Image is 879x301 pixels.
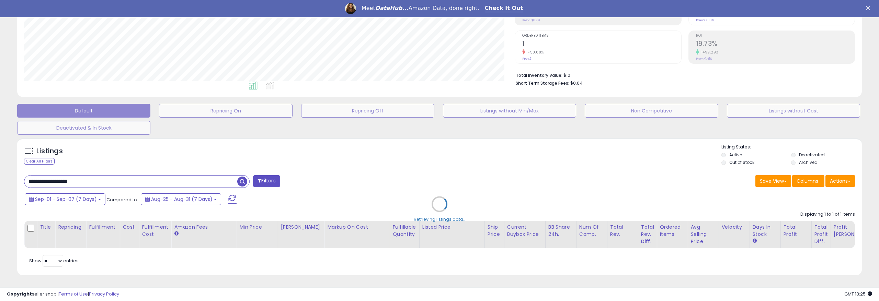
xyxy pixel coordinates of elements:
[159,104,292,118] button: Repricing On
[516,71,850,79] li: $10
[362,5,479,12] div: Meet Amazon Data, done right.
[485,5,523,12] a: Check It Out
[866,6,873,10] div: Close
[522,57,532,61] small: Prev: 2
[696,34,855,38] span: ROI
[345,3,356,14] img: Profile image for Georgie
[696,18,714,22] small: Prev: 27.00%
[699,50,719,55] small: 1499.29%
[570,80,583,86] span: $0.04
[585,104,718,118] button: Non Competitive
[844,291,872,297] span: 2025-09-12 13:25 GMT
[301,104,434,118] button: Repricing Off
[7,291,32,297] strong: Copyright
[516,72,562,78] b: Total Inventory Value:
[525,50,544,55] small: -50.00%
[89,291,119,297] a: Privacy Policy
[17,121,150,135] button: Deactivated & In Stock
[59,291,88,297] a: Terms of Use
[522,18,540,22] small: Prev: -$0.29
[522,40,681,49] h2: 1
[7,291,119,298] div: seller snap | |
[522,34,681,38] span: Ordered Items
[414,216,465,222] div: Retrieving listings data..
[727,104,860,118] button: Listings without Cost
[696,57,712,61] small: Prev: -1.41%
[443,104,576,118] button: Listings without Min/Max
[696,40,855,49] h2: 19.73%
[375,5,409,11] i: DataHub...
[516,80,569,86] b: Short Term Storage Fees:
[17,104,150,118] button: Default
